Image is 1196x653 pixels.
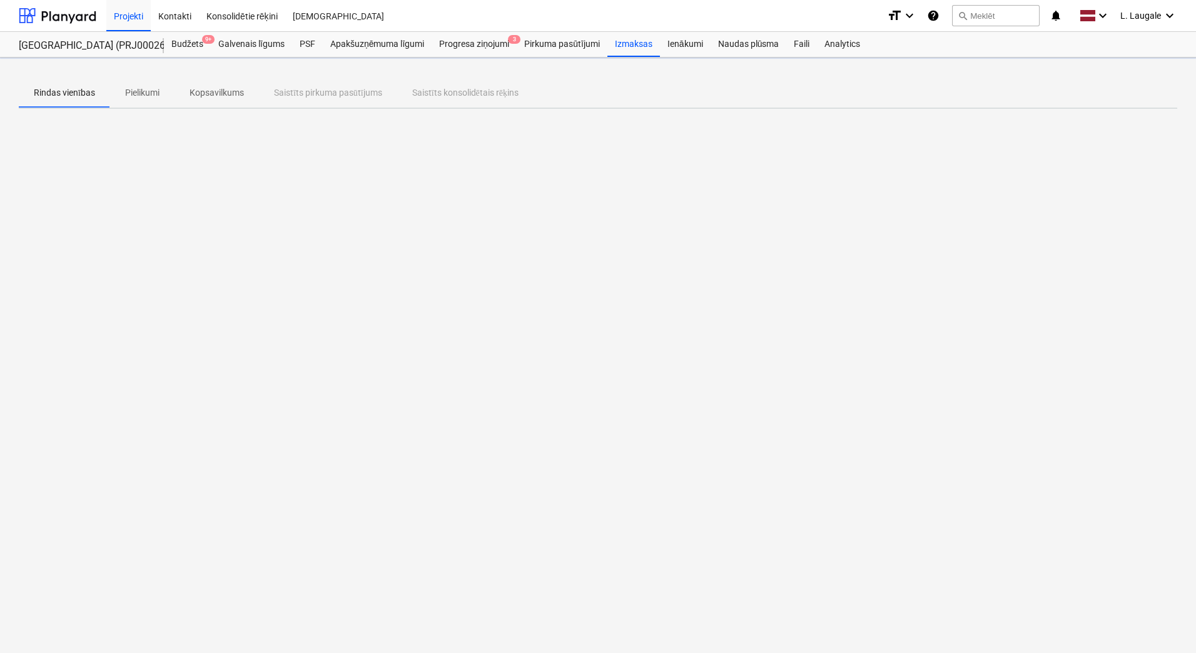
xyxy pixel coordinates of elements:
i: notifications [1050,8,1062,23]
div: Budžets [164,32,211,57]
a: Izmaksas [607,32,660,57]
span: search [958,11,968,21]
a: Galvenais līgums [211,32,292,57]
div: [GEOGRAPHIC_DATA] (PRJ0002627, K-1 un K-2(2.kārta) 2601960 [19,39,149,53]
a: Faili [786,32,817,57]
i: format_size [887,8,902,23]
a: Pirkuma pasūtījumi [517,32,607,57]
i: keyboard_arrow_down [1162,8,1177,23]
a: Naudas plūsma [711,32,787,57]
a: PSF [292,32,323,57]
div: Progresa ziņojumi [432,32,517,57]
i: keyboard_arrow_down [902,8,917,23]
span: 3 [508,35,520,44]
span: L. Laugale [1120,11,1161,21]
p: Pielikumi [125,86,160,99]
a: Progresa ziņojumi3 [432,32,517,57]
a: Ienākumi [660,32,711,57]
i: keyboard_arrow_down [1095,8,1110,23]
a: Budžets9+ [164,32,211,57]
p: Kopsavilkums [190,86,244,99]
i: Zināšanu pamats [927,8,940,23]
span: 9+ [202,35,215,44]
a: Apakšuzņēmuma līgumi [323,32,432,57]
p: Rindas vienības [34,86,95,99]
a: Analytics [817,32,868,57]
iframe: Chat Widget [1133,593,1196,653]
button: Meklēt [952,5,1040,26]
